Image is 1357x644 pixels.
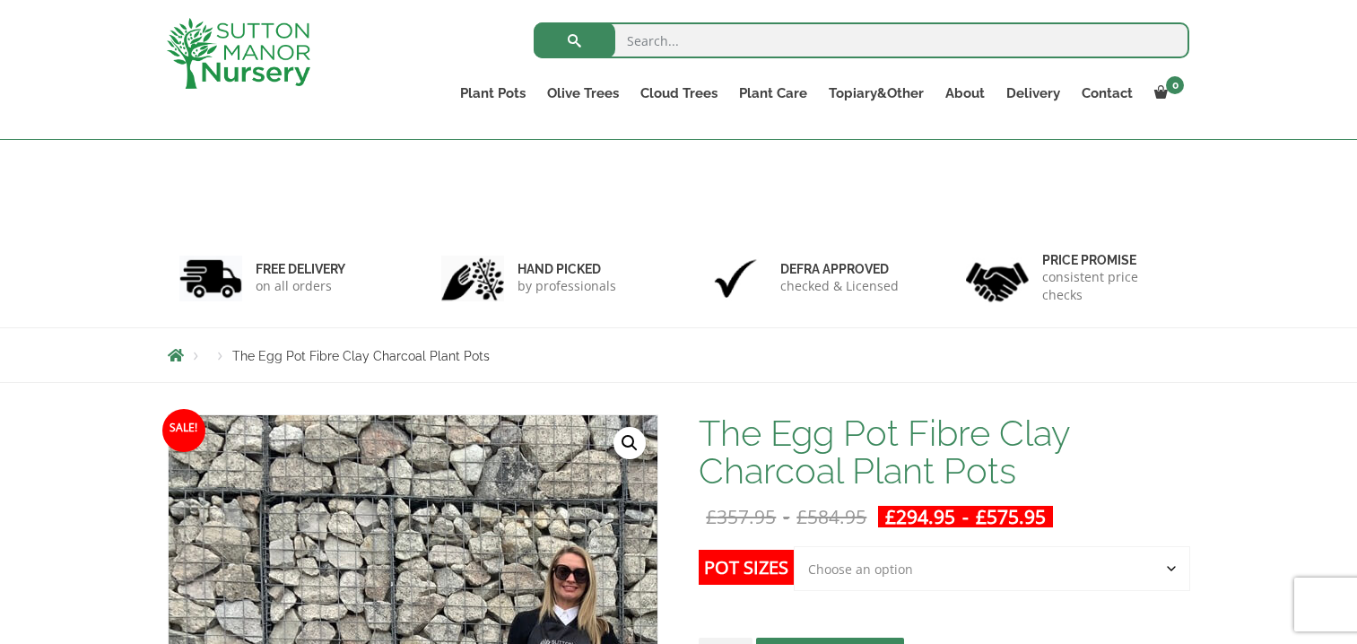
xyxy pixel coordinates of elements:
ins: - [878,506,1053,527]
h6: Defra approved [780,261,899,277]
a: Contact [1071,81,1144,106]
span: £ [976,504,987,529]
p: by professionals [518,277,616,295]
bdi: 584.95 [796,504,866,529]
img: logo [167,18,310,89]
p: consistent price checks [1042,268,1179,304]
span: Sale! [162,409,205,452]
img: 3.jpg [704,256,767,301]
span: £ [885,504,896,529]
bdi: 294.95 [885,504,955,529]
span: 0 [1166,76,1184,94]
span: The Egg Pot Fibre Clay Charcoal Plant Pots [232,349,490,363]
del: - [699,506,874,527]
p: checked & Licensed [780,277,899,295]
p: on all orders [256,277,345,295]
a: View full-screen image gallery [613,427,646,459]
img: 1.jpg [179,256,242,301]
bdi: 357.95 [706,504,776,529]
h1: The Egg Pot Fibre Clay Charcoal Plant Pots [699,414,1189,490]
a: Plant Care [728,81,818,106]
img: 2.jpg [441,256,504,301]
label: Pot Sizes [699,550,794,585]
nav: Breadcrumbs [168,348,1190,362]
a: 0 [1144,81,1189,106]
h6: hand picked [518,261,616,277]
bdi: 575.95 [976,504,1046,529]
h6: FREE DELIVERY [256,261,345,277]
span: £ [706,504,717,529]
span: £ [796,504,807,529]
img: 4.jpg [966,251,1029,306]
a: Cloud Trees [630,81,728,106]
a: About [935,81,996,106]
a: Delivery [996,81,1071,106]
a: Topiary&Other [818,81,935,106]
input: Search... [534,22,1189,58]
h6: Price promise [1042,252,1179,268]
a: Plant Pots [449,81,536,106]
a: Olive Trees [536,81,630,106]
